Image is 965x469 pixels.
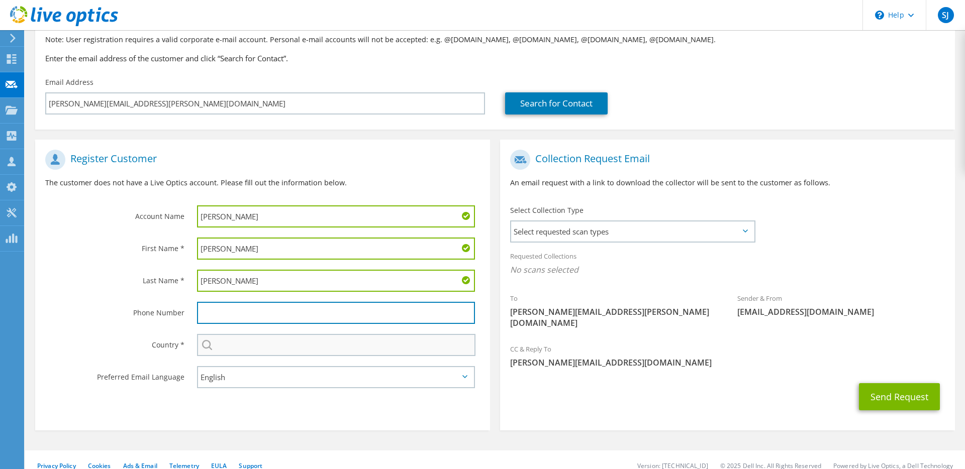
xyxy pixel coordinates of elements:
div: Requested Collections [500,246,955,283]
p: An email request with a link to download the collector will be sent to the customer as follows. [510,177,945,188]
label: Phone Number [45,302,184,318]
span: SJ [938,7,954,23]
label: Country * [45,334,184,350]
div: To [500,288,727,333]
p: Note: User registration requires a valid corporate e-mail account. Personal e-mail accounts will ... [45,34,945,45]
span: [EMAIL_ADDRESS][DOMAIN_NAME] [737,306,944,317]
label: Select Collection Type [510,205,584,215]
button: Send Request [859,383,940,410]
p: The customer does not have a Live Optics account. Please fill out the information below. [45,177,480,188]
a: Search for Contact [505,92,608,114]
label: Last Name * [45,270,184,286]
label: Account Name [45,205,184,221]
span: Select requested scan types [511,221,754,242]
h1: Register Customer [45,150,475,170]
label: Email Address [45,77,93,87]
div: Sender & From [727,288,954,322]
span: No scans selected [510,264,945,275]
h1: Collection Request Email [510,150,940,170]
span: [PERSON_NAME][EMAIL_ADDRESS][DOMAIN_NAME] [510,357,945,368]
label: Preferred Email Language [45,366,184,382]
div: CC & Reply To [500,338,955,373]
span: [PERSON_NAME][EMAIL_ADDRESS][PERSON_NAME][DOMAIN_NAME] [510,306,717,328]
label: First Name * [45,238,184,254]
svg: \n [875,11,884,20]
h3: Enter the email address of the customer and click “Search for Contact”. [45,53,945,64]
